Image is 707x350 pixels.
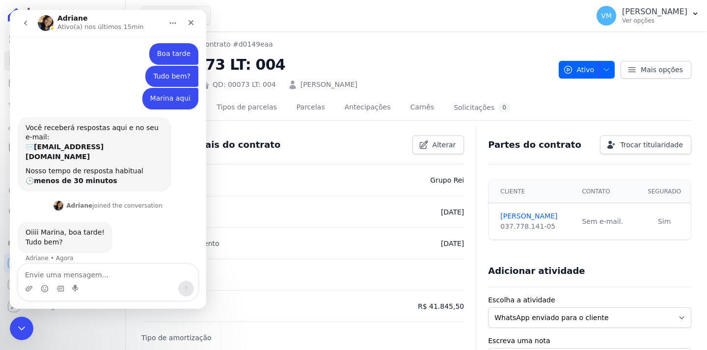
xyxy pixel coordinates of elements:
div: Vyviane diz… [8,33,189,56]
div: Adriane • Agora [16,245,64,251]
div: Você receberá respostas aqui e no seu e-mail:✉️[EMAIL_ADDRESS][DOMAIN_NAME]Nosso tempo de respost... [8,108,161,182]
span: Trocar titularidade [620,140,683,150]
div: Vyviane diz… [8,78,189,108]
p: Grupo Rei [430,174,464,186]
span: VM [601,12,612,19]
img: Profile image for Adriane [44,191,54,201]
a: Conta Hent [4,275,121,295]
label: Escolha a atividade [488,295,691,305]
textarea: Envie uma mensagem... [8,254,188,271]
button: Enviar uma mensagem [168,271,184,287]
button: Ativo [559,61,615,79]
h2: QD: 00073 LT: 004 [141,54,551,76]
a: Negativação [4,202,121,222]
a: Tipos de parcelas [215,95,279,121]
a: Antecipações [343,95,393,121]
div: Tudo bem? [136,56,189,78]
div: Boa tarde [147,39,181,49]
a: Contratos [4,51,121,71]
a: Transferências [4,159,121,179]
a: Minha Carteira [4,137,121,157]
button: Upload do anexo [15,275,23,283]
p: [PERSON_NAME] [622,7,687,17]
a: Trocar titularidade [600,135,691,154]
h3: Detalhes gerais do contrato [141,139,280,151]
a: Parcelas [4,73,121,92]
div: Boa tarde [139,33,189,55]
button: Início [154,4,172,23]
a: Recebíveis [4,253,121,273]
button: VM [PERSON_NAME] Ver opções [589,2,707,29]
a: Lotes [4,94,121,114]
h3: Adicionar atividade [488,265,585,277]
a: Contrato #d0149eaa [200,39,273,50]
a: Mais opções [621,61,691,79]
span: Mais opções [641,65,683,75]
div: 0 [498,103,510,112]
div: Tudo bem? [143,62,181,72]
td: Sem e-mail. [576,203,638,240]
th: Cliente [489,180,576,203]
b: menos de 30 minutos [24,167,108,175]
div: Adriane diz… [8,189,189,212]
div: Oiiii Marina, boa tarde! Tudo bem? [16,218,95,237]
b: [EMAIL_ADDRESS][DOMAIN_NAME] [16,133,94,151]
iframe: Intercom live chat [10,317,33,340]
nav: Breadcrumb [141,39,273,50]
a: [PERSON_NAME] [300,80,357,90]
p: Ver opções [622,17,687,25]
p: Ativo(a) nos últimos 15min [48,12,134,22]
p: R$ 41.845,50 [418,300,464,312]
div: joined the conversation [56,191,153,200]
div: 037.778.141-05 [500,221,570,232]
div: Marina aqui [140,84,181,94]
a: Solicitações0 [452,95,512,121]
div: Operator diz… [8,108,189,190]
div: Nosso tempo de resposta habitual 🕒 [16,157,153,176]
div: Adriane diz… [8,212,189,265]
td: Sim [638,203,691,240]
a: Clientes [4,116,121,135]
a: Carnês [408,95,436,121]
div: Plataformas [8,238,117,249]
a: [PERSON_NAME] [500,211,570,221]
a: Visão Geral [4,29,121,49]
p: Tipo de amortização [141,332,212,344]
label: Escreva uma nota [488,336,691,346]
span: Ativo [563,61,595,79]
div: Fechar [172,4,190,22]
a: QD: 00073 LT: 004 [213,80,276,90]
button: Selecionador de GIF [47,275,54,283]
div: Você receberá respostas aqui e no seu e-mail: ✉️ [16,113,153,152]
a: Crédito [4,181,121,200]
iframe: Intercom live chat [10,10,206,309]
nav: Breadcrumb [141,39,551,50]
b: Adriane [56,192,82,199]
th: Contato [576,180,638,203]
p: [DATE] [441,206,464,218]
button: Start recording [62,275,70,283]
button: Grupo Rei [141,6,211,25]
p: [DATE] [441,238,464,249]
a: Parcelas [295,95,327,121]
span: Alterar [433,140,456,150]
div: Vyviane diz… [8,56,189,79]
th: Segurado [638,180,691,203]
div: Oiiii Marina, boa tarde!Tudo bem?Adriane • Agora [8,212,103,243]
h3: Partes do contrato [488,139,581,151]
div: Solicitações [454,103,510,112]
button: Selecionador de Emoji [31,275,39,283]
div: Marina aqui [133,78,189,100]
a: Alterar [412,135,464,154]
